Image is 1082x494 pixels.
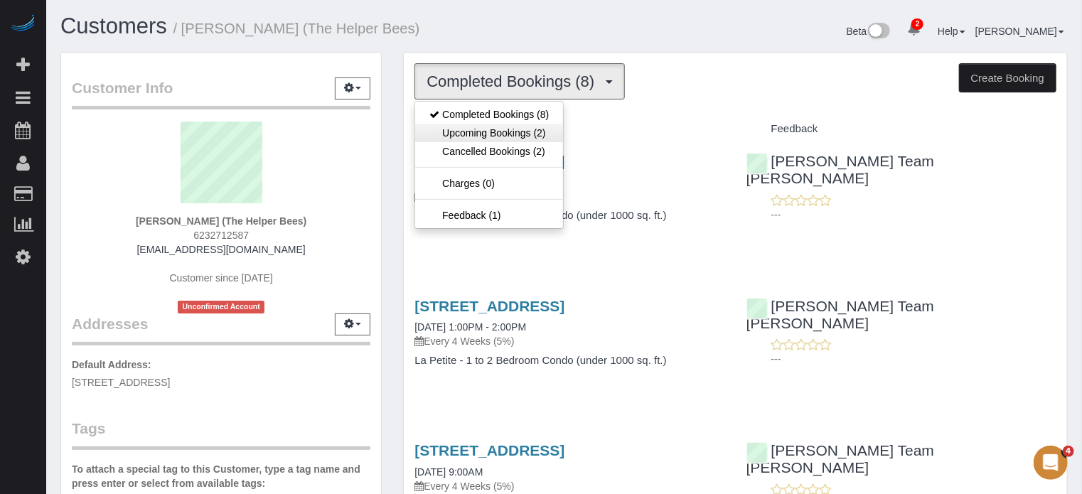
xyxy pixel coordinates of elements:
[414,210,724,222] h4: La Petite - 1 to 2 Bedroom Condo (under 1000 sq. ft.)
[170,272,273,284] span: Customer since [DATE]
[60,14,167,38] a: Customers
[771,352,1056,366] p: ---
[193,230,249,241] span: 6232712587
[1063,446,1074,457] span: 4
[72,418,370,450] legend: Tags
[746,123,1056,135] h4: Feedback
[178,301,264,313] span: Unconfirmed Account
[72,77,370,109] legend: Customer Info
[415,142,563,161] a: Cancelled Bookings (2)
[72,462,370,490] label: To attach a special tag to this Customer, type a tag name and press enter or select from availabl...
[746,442,935,476] a: [PERSON_NAME] Team [PERSON_NAME]
[415,124,563,142] a: Upcoming Bookings (2)
[9,14,37,34] img: Automaid Logo
[137,244,306,255] a: [EMAIL_ADDRESS][DOMAIN_NAME]
[414,298,564,314] a: [STREET_ADDRESS]
[415,206,563,225] a: Feedback (1)
[414,479,724,493] p: Every 4 Weeks (5%)
[414,355,724,367] h4: La Petite - 1 to 2 Bedroom Condo (under 1000 sq. ft.)
[746,298,935,331] a: [PERSON_NAME] Team [PERSON_NAME]
[414,466,483,478] a: [DATE] 9:00AM
[746,153,935,186] a: [PERSON_NAME] Team [PERSON_NAME]
[959,63,1056,93] button: Create Booking
[771,208,1056,222] p: ---
[136,215,306,227] strong: [PERSON_NAME] (The Helper Bees)
[414,442,564,458] a: [STREET_ADDRESS]
[72,358,151,372] label: Default Address:
[72,377,170,388] span: [STREET_ADDRESS]
[427,73,601,90] span: Completed Bookings (8)
[938,26,965,37] a: Help
[867,23,890,41] img: New interface
[900,14,928,45] a: 2
[414,321,526,333] a: [DATE] 1:00PM - 2:00PM
[414,123,724,135] h4: Service
[911,18,923,30] span: 2
[847,26,891,37] a: Beta
[975,26,1064,37] a: [PERSON_NAME]
[414,334,724,348] p: Every 4 Weeks (5%)
[414,190,724,204] p: Every 4 Weeks (5%)
[414,63,625,100] button: Completed Bookings (8)
[173,21,420,36] small: / [PERSON_NAME] (The Helper Bees)
[1034,446,1068,480] iframe: Intercom live chat
[415,105,563,124] a: Completed Bookings (8)
[415,174,563,193] a: Charges (0)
